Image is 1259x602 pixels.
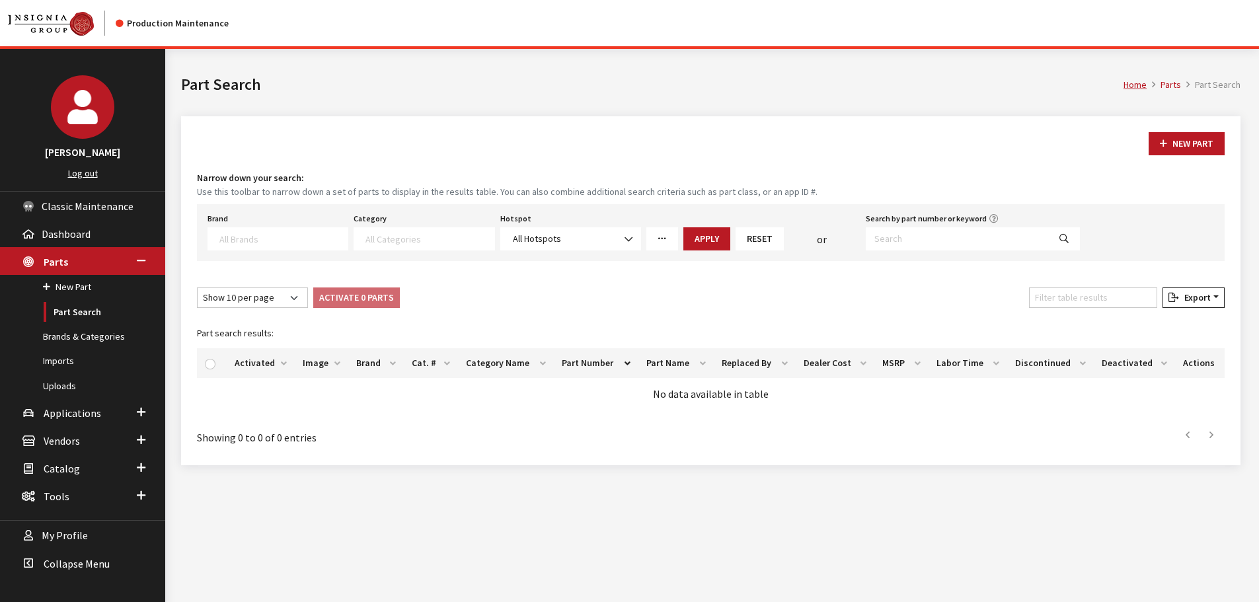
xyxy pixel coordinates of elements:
[181,73,1124,96] h1: Part Search
[197,171,1225,185] h4: Narrow down your search:
[866,227,1049,250] input: Search
[68,167,98,179] a: Log out
[354,227,494,250] span: Select a Category
[44,557,110,570] span: Collapse Menu
[354,213,387,225] label: Category
[51,75,114,139] img: Cheyenne Dorton
[197,185,1225,199] small: Use this toolbar to narrow down a set of parts to display in the results table. You can also comb...
[197,420,616,445] div: Showing 0 to 0 of 0 entries
[1094,348,1175,378] th: Deactivated: activate to sort column ascending
[714,348,796,378] th: Replaced By: activate to sort column ascending
[44,490,69,503] span: Tools
[44,255,68,268] span: Parts
[646,227,678,250] a: More Filters
[784,231,860,247] div: or
[13,144,152,160] h3: [PERSON_NAME]
[638,348,714,378] th: Part Name: activate to sort column ascending
[513,233,561,245] span: All Hotspots
[44,462,80,475] span: Catalog
[365,233,494,245] textarea: Search
[42,529,88,543] span: My Profile
[509,232,632,246] span: All Hotspots
[1149,132,1225,155] button: New Part
[44,434,80,447] span: Vendors
[8,11,116,36] a: Insignia Group logo
[458,348,554,378] th: Category Name: activate to sort column ascending
[796,348,874,378] th: Dealer Cost: activate to sort column ascending
[1048,227,1080,250] button: Search
[197,319,1225,348] caption: Part search results:
[500,213,531,225] label: Hotspot
[1179,291,1211,303] span: Export
[1163,287,1225,308] button: Export
[683,227,730,250] button: Apply
[1175,348,1225,378] th: Actions
[404,348,458,378] th: Cat. #: activate to sort column ascending
[1147,78,1181,92] li: Parts
[8,12,94,36] img: Catalog Maintenance
[1124,79,1147,91] a: Home
[295,348,348,378] th: Image: activate to sort column ascending
[500,227,641,250] span: All Hotspots
[929,348,1007,378] th: Labor Time: activate to sort column ascending
[874,348,929,378] th: MSRP: activate to sort column ascending
[116,17,229,30] div: Production Maintenance
[554,348,638,378] th: Part Number: activate to sort column descending
[42,200,134,213] span: Classic Maintenance
[1029,287,1157,308] input: Filter table results
[197,378,1225,410] td: No data available in table
[227,348,295,378] th: Activated: activate to sort column ascending
[1181,78,1240,92] li: Part Search
[1007,348,1094,378] th: Discontinued: activate to sort column ascending
[348,348,404,378] th: Brand: activate to sort column ascending
[42,227,91,241] span: Dashboard
[44,406,101,420] span: Applications
[208,227,348,250] span: Select a Brand
[219,233,348,245] textarea: Search
[866,213,987,225] label: Search by part number or keyword
[208,213,228,225] label: Brand
[736,227,784,250] button: Reset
